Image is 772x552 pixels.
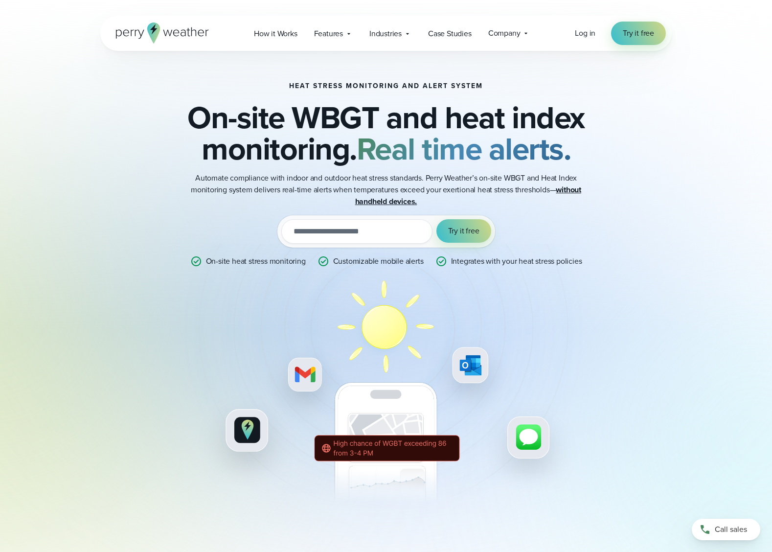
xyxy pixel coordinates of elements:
[428,28,472,40] span: Case Studies
[448,225,479,237] span: Try it free
[369,28,402,40] span: Industries
[575,27,595,39] a: Log in
[149,102,623,164] h2: On-site WBGT and heat index monitoring.
[254,28,297,40] span: How it Works
[420,23,480,44] a: Case Studies
[692,519,760,540] a: Call sales
[333,255,424,267] p: Customizable mobile alerts
[715,524,747,535] span: Call sales
[451,255,582,267] p: Integrates with your heat stress policies
[314,28,343,40] span: Features
[436,219,491,243] button: Try it free
[289,82,483,90] h1: Heat Stress Monitoring and Alert System
[611,22,666,45] a: Try it free
[623,27,654,39] span: Try it free
[488,27,521,39] span: Company
[246,23,306,44] a: How it Works
[206,255,306,267] p: On-site heat stress monitoring
[355,184,581,207] strong: without handheld devices.
[357,126,571,172] strong: Real time alerts.
[190,172,582,207] p: Automate compliance with indoor and outdoor heat stress standards. Perry Weather’s on-site WBGT a...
